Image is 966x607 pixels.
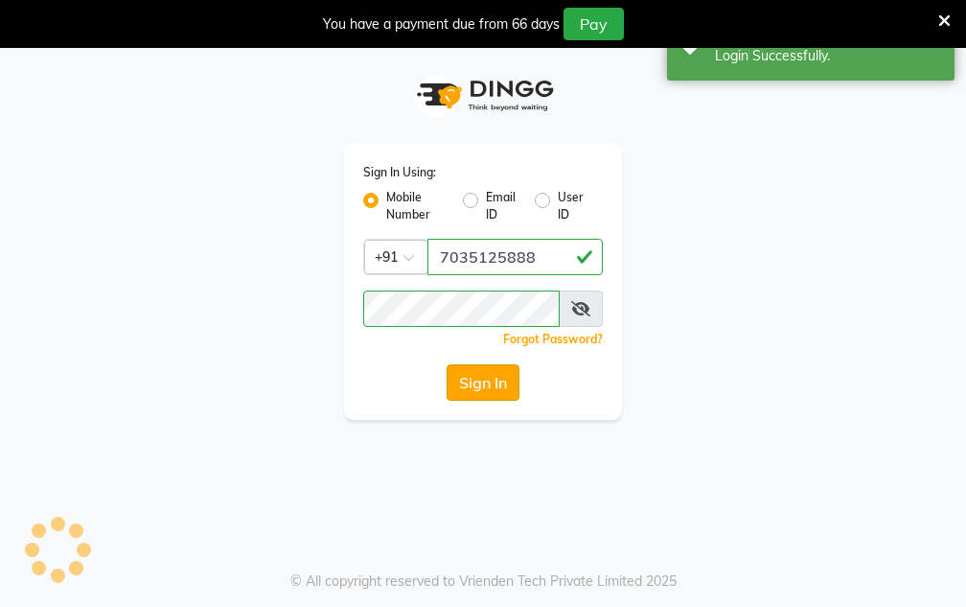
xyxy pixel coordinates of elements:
label: Mobile Number [386,189,448,223]
input: Username [427,239,603,275]
label: User ID [558,189,587,223]
a: Forgot Password? [503,332,603,346]
input: Username [363,291,560,327]
button: Sign In [447,364,519,401]
div: You have a payment due from 66 days [323,14,560,35]
label: Sign In Using: [363,164,436,181]
img: logo1.svg [406,67,560,124]
div: Login Successfully. [715,46,940,66]
label: Email ID [486,189,518,223]
button: Pay [563,8,624,40]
